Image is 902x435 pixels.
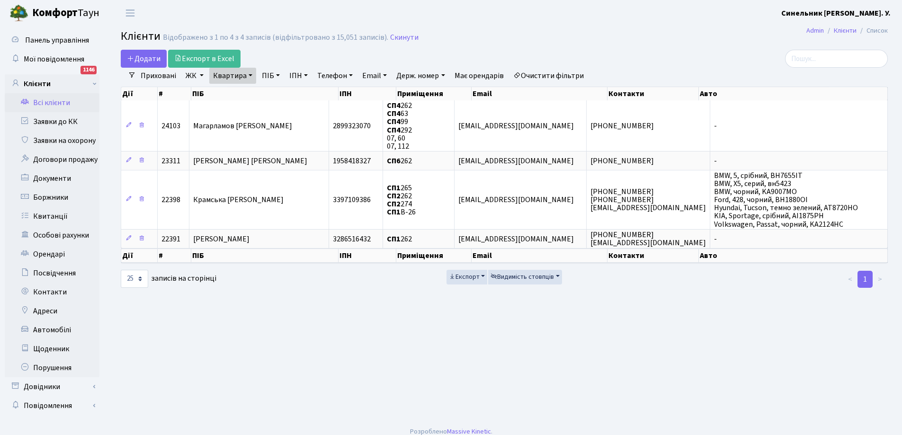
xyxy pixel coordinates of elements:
span: Таун [32,5,99,21]
button: Видимість стовпців [488,270,562,284]
a: Має орендарів [451,68,508,84]
select: записів на сторінці [121,270,148,288]
th: # [158,249,191,263]
th: Контакти [607,249,699,263]
a: Мої повідомлення1146 [5,50,99,69]
a: Порушення [5,358,99,377]
a: Повідомлення [5,396,99,415]
label: записів на сторінці [121,270,216,288]
a: ІПН [286,68,312,84]
span: [PERSON_NAME] [PERSON_NAME] [193,156,307,166]
a: Автомобілі [5,320,99,339]
div: Відображено з 1 по 4 з 4 записів (відфільтровано з 15,051 записів). [163,33,388,42]
th: Email [472,87,607,100]
a: Панель управління [5,31,99,50]
span: BMW, 5, срібний, ВН7655ІТ BMW, X5, серий, вн5423 BMW, чорний, KA9007MO Ford, 428, чорний, ВН1880О... [714,170,858,230]
a: Додати [121,50,167,68]
span: Панель управління [25,35,89,45]
b: Комфорт [32,5,78,20]
button: Експорт [447,270,488,284]
a: Клієнти [834,26,857,36]
span: 262 [387,156,412,166]
a: Email [358,68,391,84]
span: Видимість стовпців [491,272,554,282]
th: Email [472,249,607,263]
a: Клієнти [5,74,99,93]
a: Скинути [390,33,419,42]
span: Магарламов [PERSON_NAME] [193,121,292,131]
th: ІПН [339,249,396,263]
a: Заявки до КК [5,112,99,131]
input: Пошук... [785,50,888,68]
span: 262 [387,234,412,244]
a: Держ. номер [393,68,448,84]
a: Щоденник [5,339,99,358]
b: СП1 [387,234,401,244]
span: Клієнти [121,28,161,44]
b: СП4 [387,108,401,119]
button: Переключити навігацію [118,5,142,21]
th: Приміщення [396,87,472,100]
th: ПІБ [191,87,339,100]
a: Приховані [137,68,180,84]
b: СП1 [387,183,401,193]
th: ІПН [339,87,396,100]
a: Телефон [313,68,357,84]
th: Дії [121,87,158,100]
a: Контакти [5,283,99,302]
th: Дії [121,249,158,263]
a: Боржники [5,188,99,207]
a: 1 [857,271,873,288]
a: Всі клієнти [5,93,99,112]
a: Адреси [5,302,99,320]
a: Квартира [209,68,256,84]
b: СП1 [387,207,401,217]
a: Квитанції [5,207,99,226]
th: Приміщення [396,249,472,263]
a: Документи [5,169,99,188]
a: Admin [806,26,824,36]
a: Синельник [PERSON_NAME]. У. [781,8,891,19]
a: Посвідчення [5,264,99,283]
a: Заявки на охорону [5,131,99,150]
span: 1958418327 [333,156,371,166]
span: [EMAIL_ADDRESS][DOMAIN_NAME] [458,156,574,166]
a: Довідники [5,377,99,396]
span: [EMAIL_ADDRESS][DOMAIN_NAME] [458,234,574,244]
span: Крамська [PERSON_NAME] [193,195,284,205]
span: - [714,156,717,166]
b: Синельник [PERSON_NAME]. У. [781,8,891,18]
img: logo.png [9,4,28,23]
a: Очистити фільтри [509,68,588,84]
nav: breadcrumb [792,21,902,41]
span: [PHONE_NUMBER] [590,121,654,131]
span: 22391 [161,234,180,244]
th: Авто [699,87,888,100]
b: СП4 [387,100,401,111]
a: Орендарі [5,245,99,264]
th: Авто [699,249,888,263]
span: [PERSON_NAME] [193,234,250,244]
th: Контакти [607,87,699,100]
li: Список [857,26,888,36]
span: 23311 [161,156,180,166]
span: Мої повідомлення [24,54,84,64]
span: Додати [127,53,161,64]
a: Договори продажу [5,150,99,169]
span: [PHONE_NUMBER] [PHONE_NUMBER] [EMAIL_ADDRESS][DOMAIN_NAME] [590,186,706,213]
a: ЖК [182,68,207,84]
div: 1146 [80,66,97,74]
span: Експорт [449,272,480,282]
span: [PHONE_NUMBER] [EMAIL_ADDRESS][DOMAIN_NAME] [590,230,706,248]
span: [PHONE_NUMBER] [590,156,654,166]
span: - [714,121,717,131]
b: СП6 [387,156,401,166]
b: СП2 [387,199,401,209]
a: Особові рахунки [5,226,99,245]
span: 262 63 99 292 07, 60 07, 112 [387,100,412,151]
th: ПІБ [191,249,339,263]
a: Експорт в Excel [168,50,241,68]
b: СП2 [387,191,401,201]
b: СП4 [387,117,401,127]
span: 2899323070 [333,121,371,131]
